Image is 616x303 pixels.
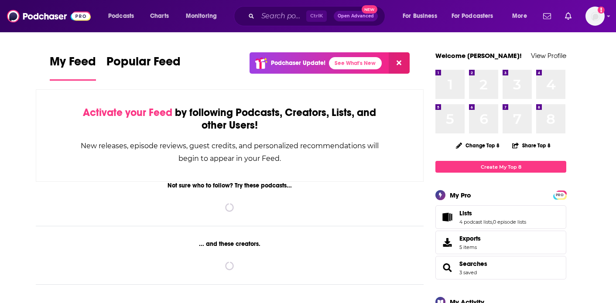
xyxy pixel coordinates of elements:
svg: Add a profile image [598,7,605,14]
a: My Feed [50,54,96,81]
div: My Pro [450,191,471,199]
span: Open Advanced [338,14,374,18]
a: Exports [435,231,566,254]
span: My Feed [50,54,96,74]
span: For Podcasters [452,10,493,22]
a: Searches [438,262,456,274]
a: PRO [554,191,565,198]
div: Search podcasts, credits, & more... [242,6,394,26]
a: Lists [438,211,456,223]
span: PRO [554,192,565,198]
button: Change Top 8 [451,140,505,151]
span: Monitoring [186,10,217,22]
p: Podchaser Update! [271,59,325,67]
button: open menu [397,9,448,23]
a: 0 episode lists [493,219,526,225]
div: Not sure who to follow? Try these podcasts... [36,182,424,189]
span: Logged in as lealy [585,7,605,26]
a: Searches [459,260,487,268]
a: 4 podcast lists [459,219,492,225]
button: Show profile menu [585,7,605,26]
span: , [492,219,493,225]
a: 3 saved [459,269,477,276]
button: open menu [180,9,228,23]
a: Popular Feed [106,54,181,81]
span: Exports [459,235,481,242]
span: New [362,5,377,14]
img: User Profile [585,7,605,26]
span: Searches [435,256,566,279]
span: More [512,10,527,22]
span: Ctrl K [306,10,327,22]
img: Podchaser - Follow, Share and Rate Podcasts [7,8,91,24]
a: Welcome [PERSON_NAME]! [435,51,522,60]
span: 5 items [459,244,481,250]
a: Create My Top 8 [435,161,566,173]
span: Charts [150,10,169,22]
a: Lists [459,209,526,217]
a: Show notifications dropdown [561,9,575,24]
div: ... and these creators. [36,240,424,248]
div: by following Podcasts, Creators, Lists, and other Users! [80,106,380,132]
button: open menu [446,9,506,23]
button: open menu [102,9,145,23]
span: Popular Feed [106,54,181,74]
a: View Profile [531,51,566,60]
a: Charts [144,9,174,23]
span: Lists [459,209,472,217]
input: Search podcasts, credits, & more... [258,9,306,23]
div: New releases, episode reviews, guest credits, and personalized recommendations will begin to appe... [80,140,380,165]
span: Podcasts [108,10,134,22]
button: Open AdvancedNew [334,11,378,21]
span: Activate your Feed [83,106,172,119]
button: Share Top 8 [512,137,551,154]
span: Lists [435,205,566,229]
a: See What's New [329,57,382,69]
button: open menu [506,9,538,23]
span: Exports [438,236,456,249]
span: For Business [403,10,437,22]
a: Show notifications dropdown [540,9,554,24]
